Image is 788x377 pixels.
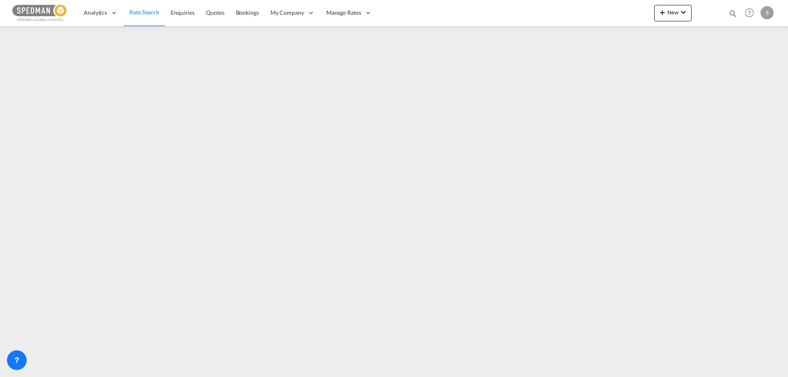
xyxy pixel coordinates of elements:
[728,9,738,18] md-icon: icon-magnify
[206,9,224,16] span: Quotes
[129,9,159,16] span: Rate Search
[742,6,761,21] div: Help
[761,6,774,19] div: S
[728,9,738,21] div: icon-magnify
[171,9,195,16] span: Enquiries
[270,9,304,17] span: My Company
[657,9,688,16] span: New
[12,4,68,22] img: c12ca350ff1b11efb6b291369744d907.png
[84,9,107,17] span: Analytics
[678,7,688,17] md-icon: icon-chevron-down
[654,5,692,21] button: icon-plus 400-fgNewicon-chevron-down
[236,9,259,16] span: Bookings
[326,9,361,17] span: Manage Rates
[742,6,756,20] span: Help
[657,7,667,17] md-icon: icon-plus 400-fg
